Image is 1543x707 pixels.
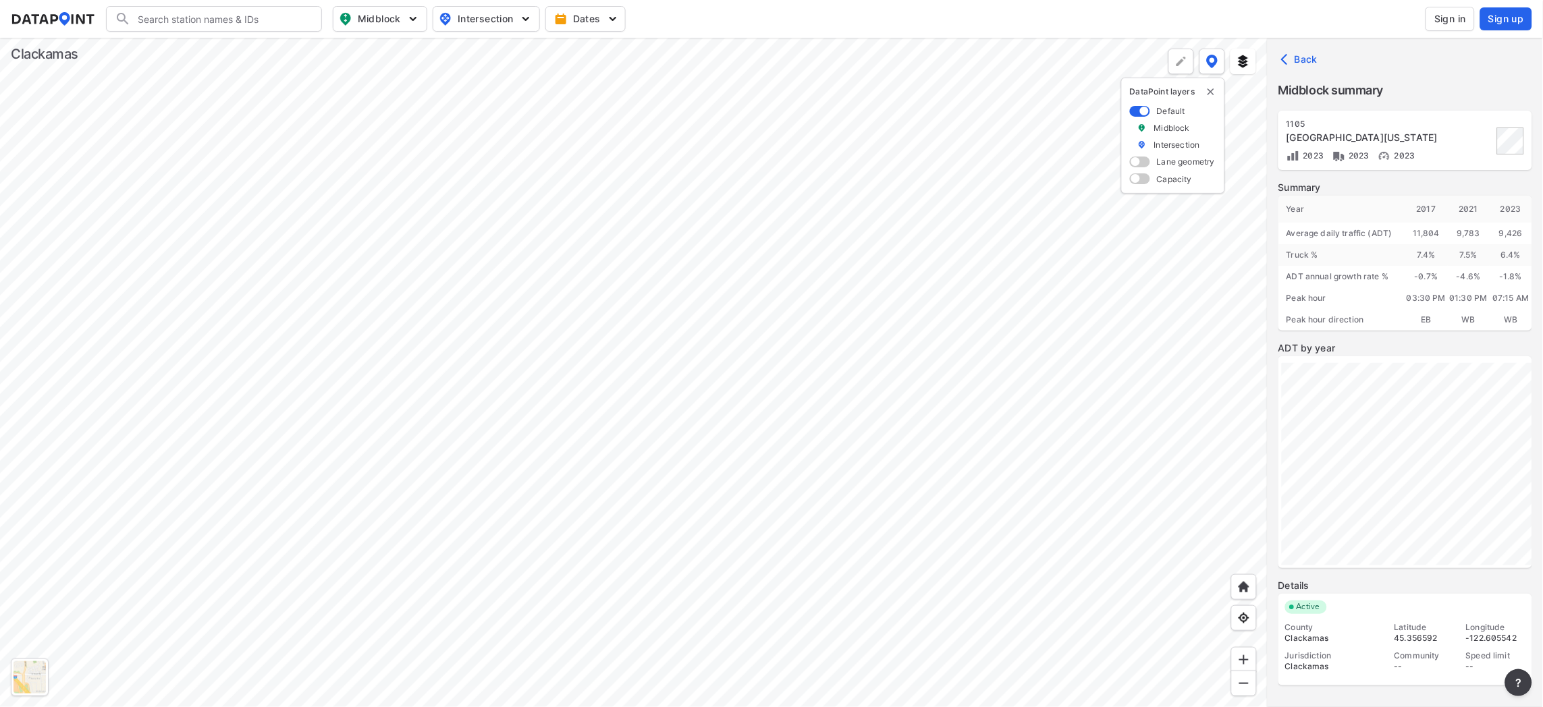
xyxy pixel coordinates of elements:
[1285,622,1382,633] div: County
[1231,605,1257,631] div: View my location
[1157,173,1192,185] label: Capacity
[1490,287,1532,309] div: 07:15 AM
[1237,55,1250,68] img: layers.ee07997e.svg
[337,11,354,27] img: map_pin_mid.602f9df1.svg
[1230,49,1256,74] button: External layers
[1278,266,1405,287] div: ADT annual growth rate %
[1157,156,1215,167] label: Lane geometry
[1231,647,1257,673] div: Zoom in
[1199,49,1225,74] button: DataPoint layers
[1405,309,1448,331] div: EB
[1513,675,1524,691] span: ?
[1448,196,1490,223] div: 2021
[1448,287,1490,309] div: 01:30 PM
[1466,622,1525,633] div: Longitude
[1168,49,1194,74] div: Polygon tool
[1448,244,1490,266] div: 7.5 %
[1478,7,1532,30] a: Sign up
[554,12,568,26] img: calendar-gold.39a51dde.svg
[1231,574,1257,600] div: Home
[1448,266,1490,287] div: -4.6 %
[1391,150,1415,161] span: 2023
[1490,244,1532,266] div: 6.4 %
[557,12,617,26] span: Dates
[1488,12,1524,26] span: Sign up
[1278,196,1405,223] div: Year
[1405,223,1448,244] div: 11,804
[1505,669,1532,696] button: more
[439,11,531,27] span: Intersection
[1434,12,1466,26] span: Sign in
[1206,55,1218,68] img: data-point-layers.37681fc9.svg
[1300,150,1324,161] span: 2023
[11,12,95,26] img: dataPointLogo.9353c09d.svg
[1287,131,1493,144] div: 7th St btwn Center St & Washington St
[1285,661,1382,672] div: Clackamas
[1405,266,1448,287] div: -0.7 %
[1137,139,1147,150] img: marker_Intersection.6861001b.svg
[1466,661,1525,672] div: --
[11,658,49,696] div: Toggle basemap
[1137,122,1147,134] img: marker_Midblock.5ba75e30.svg
[1395,633,1454,644] div: 45.356592
[1287,149,1300,163] img: Volume count
[1284,53,1318,66] span: Back
[1278,244,1405,266] div: Truck %
[1278,309,1405,331] div: Peak hour direction
[606,12,620,26] img: 5YPKRKmlfpI5mqlR8AD95paCi+0kK1fRFDJSaMmawlwaeJcJwk9O2fotCW5ve9gAAAAASUVORK5CYII=
[1285,650,1382,661] div: Jurisdiction
[1448,309,1490,331] div: WB
[1426,7,1475,31] button: Sign in
[333,6,427,32] button: Midblock
[437,11,454,27] img: map_pin_int.54838e6b.svg
[1278,579,1532,592] label: Details
[1287,119,1493,130] div: 1105
[1378,149,1391,163] img: Vehicle speed
[1285,633,1382,644] div: Clackamas
[1405,287,1448,309] div: 03:30 PM
[1157,105,1185,117] label: Default
[1395,661,1454,672] div: --
[131,8,313,30] input: Search
[1466,633,1525,644] div: -122.605542
[1154,122,1190,134] label: Midblock
[1237,653,1251,667] img: ZvzfEJKXnyWIrJytrsY285QMwk63cM6Drc+sIAAAAASUVORK5CYII=
[406,12,420,26] img: 5YPKRKmlfpI5mqlR8AD95paCi+0kK1fRFDJSaMmawlwaeJcJwk9O2fotCW5ve9gAAAAASUVORK5CYII=
[1231,671,1257,696] div: Zoom out
[1405,196,1448,223] div: 2017
[1278,287,1405,309] div: Peak hour
[1154,139,1200,150] label: Intersection
[1291,600,1327,614] span: Active
[1278,181,1532,194] label: Summary
[1423,7,1478,31] a: Sign in
[1237,611,1251,625] img: zeq5HYn9AnE9l6UmnFLPAAAAAElFTkSuQmCC
[1174,55,1188,68] img: +Dz8AAAAASUVORK5CYII=
[11,45,78,63] div: Clackamas
[1466,650,1525,661] div: Speed limit
[1448,223,1490,244] div: 9,783
[1395,622,1454,633] div: Latitude
[339,11,418,27] span: Midblock
[1130,86,1216,97] p: DataPoint layers
[1405,244,1448,266] div: 7.4 %
[1490,266,1532,287] div: -1.8 %
[1490,309,1532,331] div: WB
[1490,223,1532,244] div: 9,426
[519,12,533,26] img: 5YPKRKmlfpI5mqlR8AD95paCi+0kK1fRFDJSaMmawlwaeJcJwk9O2fotCW5ve9gAAAAASUVORK5CYII=
[1278,223,1405,244] div: Average daily traffic (ADT)
[1332,149,1346,163] img: Vehicle class
[545,6,626,32] button: Dates
[1346,150,1370,161] span: 2023
[1206,86,1216,97] img: close-external-leyer.3061a1c7.svg
[1237,677,1251,690] img: MAAAAAElFTkSuQmCC
[1395,650,1454,661] div: Community
[1237,580,1251,594] img: +XpAUvaXAN7GudzAAAAAElFTkSuQmCC
[1490,196,1532,223] div: 2023
[1480,7,1532,30] button: Sign up
[1206,86,1216,97] button: delete
[1278,341,1532,355] label: ADT by year
[1278,49,1324,70] button: Back
[1278,81,1532,100] label: Midblock summary
[433,6,540,32] button: Intersection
